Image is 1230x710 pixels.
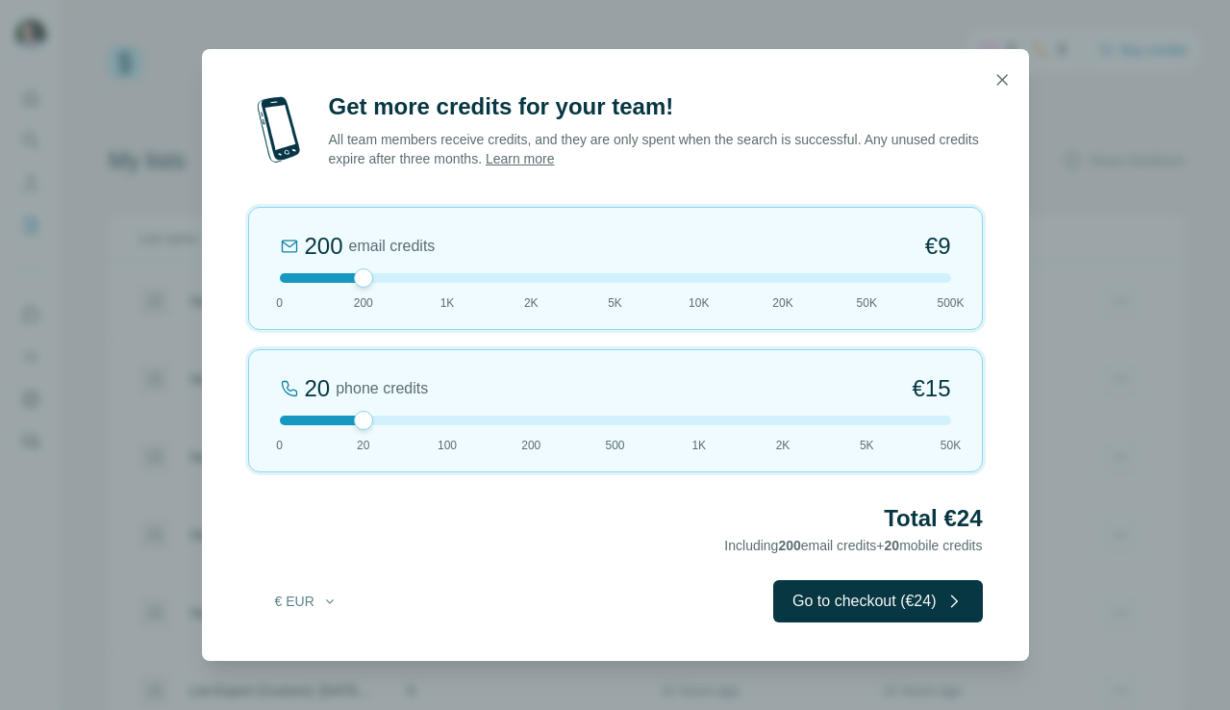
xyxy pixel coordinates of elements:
[276,437,283,454] span: 0
[262,584,351,619] button: € EUR
[438,437,457,454] span: 100
[605,437,624,454] span: 500
[608,294,622,312] span: 5K
[521,437,540,454] span: 200
[524,294,539,312] span: 2K
[689,294,709,312] span: 10K
[857,294,877,312] span: 50K
[248,503,983,534] h2: Total €24
[248,91,310,168] img: mobile-phone
[357,437,369,454] span: 20
[354,294,373,312] span: 200
[776,437,791,454] span: 2K
[305,373,331,404] div: 20
[440,294,455,312] span: 1K
[486,151,555,166] a: Learn more
[724,538,982,553] span: Including email credits + mobile credits
[937,294,964,312] span: 500K
[773,580,982,622] button: Go to checkout (€24)
[925,231,951,262] span: €9
[305,231,343,262] div: 200
[860,437,874,454] span: 5K
[329,130,983,168] p: All team members receive credits, and they are only spent when the search is successful. Any unus...
[772,294,792,312] span: 20K
[336,377,428,400] span: phone credits
[912,373,950,404] span: €15
[276,294,283,312] span: 0
[941,437,961,454] span: 50K
[885,538,900,553] span: 20
[691,437,706,454] span: 1K
[349,235,436,258] span: email credits
[778,538,800,553] span: 200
